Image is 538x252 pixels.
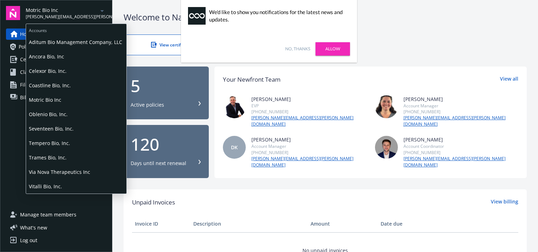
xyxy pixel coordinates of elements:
[29,121,124,136] span: Seventeen Bio, Inc.
[308,215,378,232] th: Amount
[131,77,202,94] div: 5
[6,41,106,52] a: Policies
[26,14,98,20] span: [PERSON_NAME][EMAIL_ADDRESS][PERSON_NAME][DOMAIN_NAME]
[26,24,126,35] span: Accounts
[29,150,124,165] span: Trames Bio, Inc.
[251,143,367,149] div: Account Manager
[251,103,367,109] div: EVP
[251,95,367,103] div: [PERSON_NAME]
[131,101,164,108] div: Active policies
[124,67,209,120] button: 5Active policies
[231,144,238,151] span: DK
[6,6,20,20] img: navigator-logo.svg
[26,6,106,20] button: Motric Bio Inc[PERSON_NAME][EMAIL_ADDRESS][PERSON_NAME][DOMAIN_NAME]arrowDropDown
[26,6,98,14] span: Motric Bio Inc
[6,29,106,40] a: Home
[403,156,519,168] a: [PERSON_NAME][EMAIL_ADDRESS][PERSON_NAME][DOMAIN_NAME]
[251,109,367,115] div: [PHONE_NUMBER]
[29,64,124,78] span: Celexor Bio, Inc.
[138,42,206,48] div: View certificates
[403,115,519,127] a: [PERSON_NAME][EMAIL_ADDRESS][PERSON_NAME][DOMAIN_NAME]
[375,136,398,159] img: photo
[124,34,220,55] a: View certificates
[131,160,186,167] div: Days until next renewal
[20,224,47,231] span: What ' s new
[132,198,175,207] span: Unpaid Invoices
[190,215,307,232] th: Description
[315,42,350,56] a: Allow
[20,235,37,246] div: Log out
[29,35,124,49] span: Aditum Bio Management Company, LLC
[378,215,436,232] th: Date due
[403,109,519,115] div: [PHONE_NUMBER]
[6,79,106,90] a: Files
[285,46,310,52] a: No, thanks
[403,103,519,109] div: Account Manager
[6,67,106,78] a: Claims
[403,150,519,156] div: [PHONE_NUMBER]
[251,136,367,143] div: [PERSON_NAME]
[29,165,124,179] span: Via Nova Therapeutics Inc
[20,79,31,90] span: Files
[6,92,106,103] a: Billing
[251,150,367,156] div: [PHONE_NUMBER]
[223,75,281,84] div: Your Newfront Team
[209,8,346,23] div: We'd like to show you notifications for the latest news and updates.
[29,179,124,194] span: Vitalli Bio, Inc.
[131,136,202,153] div: 120
[251,115,367,127] a: [PERSON_NAME][EMAIL_ADDRESS][PERSON_NAME][DOMAIN_NAME]
[223,95,246,118] img: photo
[20,29,34,40] span: Home
[20,209,76,220] span: Manage team members
[20,92,35,103] span: Billing
[6,224,58,231] button: What's new
[98,6,106,15] a: arrowDropDown
[132,215,190,232] th: Invoice ID
[20,54,46,65] span: Certificates
[29,93,124,107] span: Motric Bio Inc
[403,95,519,103] div: [PERSON_NAME]
[403,143,519,149] div: Account Coordinator
[375,95,398,118] img: photo
[491,198,518,207] a: View billing
[251,156,367,168] a: [PERSON_NAME][EMAIL_ADDRESS][PERSON_NAME][DOMAIN_NAME]
[124,125,209,178] button: 120Days until next renewal
[29,136,124,150] span: Tempero Bio, Inc.
[19,41,36,52] span: Policies
[124,11,527,23] div: Welcome to Navigator , [PERSON_NAME]
[29,107,124,121] span: Oblenio Bio, Inc.
[6,209,106,220] a: Manage team members
[6,54,106,65] a: Certificates
[403,136,519,143] div: [PERSON_NAME]
[500,75,518,84] a: View all
[29,49,124,64] span: Ancora Bio, Inc
[20,67,36,78] span: Claims
[29,78,124,93] span: Coastline Bio, Inc.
